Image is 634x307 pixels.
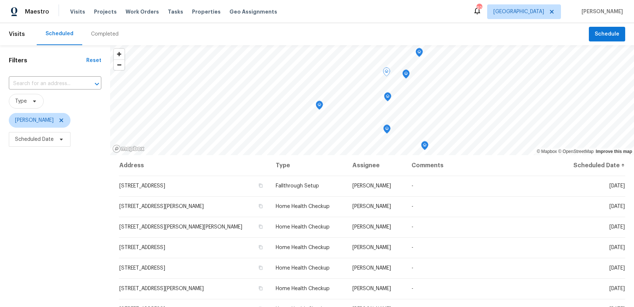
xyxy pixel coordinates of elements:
span: Fallthrough Setup [276,183,319,189]
div: Map marker [383,67,390,79]
div: Scheduled [46,30,73,37]
div: Map marker [402,70,410,81]
span: Home Health Checkup [276,266,330,271]
div: 92 [477,4,482,12]
span: Home Health Checkup [276,224,330,230]
span: [GEOGRAPHIC_DATA] [493,8,544,15]
span: Home Health Checkup [276,245,330,250]
span: [PERSON_NAME] [352,266,391,271]
span: [DATE] [609,286,625,291]
span: [PERSON_NAME] [352,204,391,209]
button: Copy Address [257,244,264,251]
span: [PERSON_NAME] [579,8,623,15]
span: Geo Assignments [229,8,277,15]
div: Reset [86,57,101,64]
span: [PERSON_NAME] [352,245,391,250]
a: OpenStreetMap [558,149,594,154]
h1: Filters [9,57,86,64]
span: [STREET_ADDRESS] [119,183,165,189]
span: [PERSON_NAME] [352,286,391,291]
span: [STREET_ADDRESS][PERSON_NAME][PERSON_NAME] [119,224,242,230]
span: - [412,286,413,291]
button: Copy Address [257,264,264,271]
th: Assignee [347,155,406,176]
span: [STREET_ADDRESS] [119,266,165,271]
span: - [412,204,413,209]
th: Address [119,155,270,176]
span: Schedule [595,30,619,39]
th: Scheduled Date ↑ [558,155,625,176]
span: [DATE] [609,183,625,189]
button: Copy Address [257,203,264,209]
button: Zoom out [114,59,124,70]
span: Type [15,98,27,105]
span: Home Health Checkup [276,204,330,209]
div: Map marker [421,141,428,153]
a: Mapbox [537,149,557,154]
div: Completed [91,30,119,38]
div: Map marker [384,92,391,104]
div: Map marker [316,101,323,112]
input: Search for an address... [9,78,81,89]
button: Open [92,79,102,89]
span: [PERSON_NAME] [352,224,391,230]
span: - [412,183,413,189]
span: - [412,266,413,271]
span: [DATE] [609,245,625,250]
span: Scheduled Date [15,136,54,143]
button: Zoom in [114,49,124,59]
div: Map marker [416,48,423,59]
button: Schedule [589,27,625,42]
span: [PERSON_NAME] [352,183,391,189]
button: Copy Address [257,285,264,292]
span: Work Orders [126,8,159,15]
a: Mapbox homepage [112,145,145,153]
span: [DATE] [609,224,625,230]
span: Tasks [168,9,183,14]
span: [STREET_ADDRESS][PERSON_NAME] [119,204,204,209]
button: Copy Address [257,182,264,189]
span: [STREET_ADDRESS][PERSON_NAME] [119,286,204,291]
span: - [412,224,413,230]
span: Home Health Checkup [276,286,330,291]
span: [DATE] [609,204,625,209]
a: Improve this map [596,149,632,154]
span: [STREET_ADDRESS] [119,245,165,250]
canvas: Map [110,45,634,155]
span: - [412,245,413,250]
span: Visits [9,26,25,42]
th: Comments [406,155,558,176]
div: Map marker [383,125,391,136]
span: [DATE] [609,266,625,271]
span: Visits [70,8,85,15]
span: Properties [192,8,221,15]
span: [PERSON_NAME] [15,117,54,124]
span: Projects [94,8,117,15]
span: Maestro [25,8,49,15]
th: Type [270,155,347,176]
button: Copy Address [257,223,264,230]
